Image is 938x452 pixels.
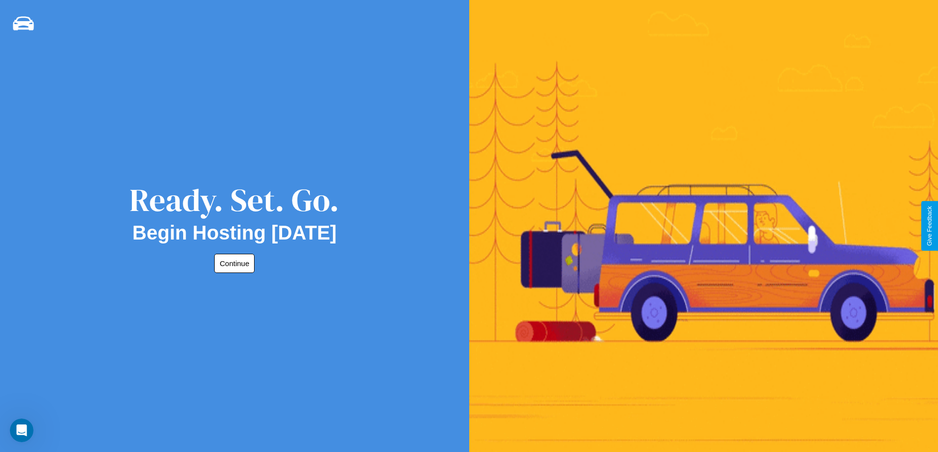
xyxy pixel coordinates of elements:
iframe: Intercom live chat [10,419,33,442]
button: Continue [214,254,255,273]
h2: Begin Hosting [DATE] [132,222,337,244]
div: Give Feedback [926,206,933,246]
div: Ready. Set. Go. [129,178,339,222]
